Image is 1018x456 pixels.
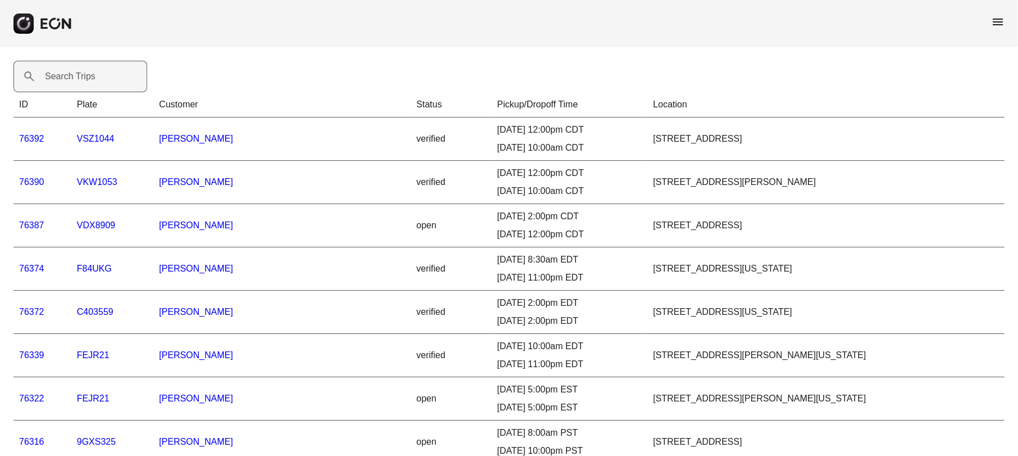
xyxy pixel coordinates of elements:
td: [STREET_ADDRESS][US_STATE] [647,291,1005,334]
a: [PERSON_NAME] [159,350,233,360]
td: verified [411,118,492,161]
div: [DATE] 5:00pm EST [497,401,642,414]
td: open [411,377,492,421]
td: verified [411,161,492,204]
td: [STREET_ADDRESS][PERSON_NAME] [647,161,1005,204]
a: F84UKG [77,264,112,273]
td: open [411,204,492,247]
a: [PERSON_NAME] [159,437,233,446]
a: VSZ1044 [77,134,115,143]
a: 76339 [19,350,44,360]
div: [DATE] 8:00am PST [497,426,642,440]
div: [DATE] 2:00pm CDT [497,210,642,223]
a: 76387 [19,220,44,230]
a: [PERSON_NAME] [159,177,233,187]
a: [PERSON_NAME] [159,307,233,317]
label: Search Trips [45,70,95,83]
a: 76374 [19,264,44,273]
td: verified [411,247,492,291]
th: ID [13,92,71,118]
div: [DATE] 2:00pm EDT [497,296,642,310]
a: 76316 [19,437,44,446]
a: VDX8909 [77,220,116,230]
a: C403559 [77,307,113,317]
th: Location [647,92,1005,118]
div: [DATE] 11:00pm EDT [497,358,642,371]
td: [STREET_ADDRESS] [647,118,1005,161]
td: verified [411,291,492,334]
td: [STREET_ADDRESS][PERSON_NAME][US_STATE] [647,334,1005,377]
td: verified [411,334,492,377]
th: Status [411,92,492,118]
th: Plate [71,92,154,118]
th: Customer [153,92,410,118]
a: [PERSON_NAME] [159,264,233,273]
a: 76322 [19,394,44,403]
div: [DATE] 5:00pm EST [497,383,642,396]
a: FEJR21 [77,350,109,360]
a: FEJR21 [77,394,109,403]
a: 9GXS325 [77,437,116,446]
th: Pickup/Dropoff Time [491,92,647,118]
div: [DATE] 10:00am CDT [497,141,642,155]
a: 76390 [19,177,44,187]
div: [DATE] 10:00am EDT [497,340,642,353]
div: [DATE] 8:30am EDT [497,253,642,267]
div: [DATE] 2:00pm EDT [497,314,642,328]
div: [DATE] 12:00pm CDT [497,123,642,137]
div: [DATE] 12:00pm CDT [497,166,642,180]
span: menu [991,15,1005,29]
a: [PERSON_NAME] [159,220,233,230]
td: [STREET_ADDRESS][US_STATE] [647,247,1005,291]
a: 76392 [19,134,44,143]
a: [PERSON_NAME] [159,134,233,143]
div: [DATE] 12:00pm CDT [497,228,642,241]
a: 76372 [19,307,44,317]
a: VKW1053 [77,177,117,187]
a: [PERSON_NAME] [159,394,233,403]
div: [DATE] 11:00pm EDT [497,271,642,285]
div: [DATE] 10:00am CDT [497,184,642,198]
td: [STREET_ADDRESS][PERSON_NAME][US_STATE] [647,377,1005,421]
td: [STREET_ADDRESS] [647,204,1005,247]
